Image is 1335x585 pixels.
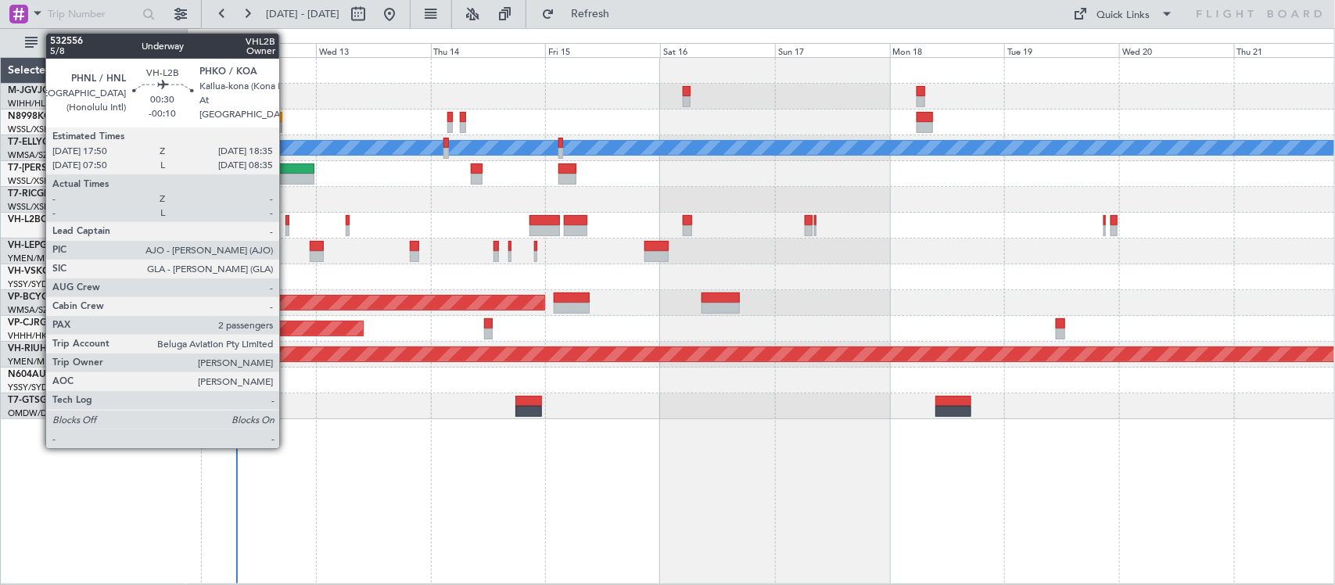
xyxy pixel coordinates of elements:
[8,112,44,121] span: N8998K
[8,407,62,419] a: OMDW/DWC
[890,43,1005,57] div: Mon 18
[8,163,152,173] a: T7-[PERSON_NAME]Global 7500
[8,189,90,199] a: T7-RICGlobal 6000
[8,163,99,173] span: T7-[PERSON_NAME]
[8,138,42,147] span: T7-ELLY
[8,370,113,379] a: N604AUChallenger 604
[266,7,339,21] span: [DATE] - [DATE]
[8,330,54,342] a: VHHH/HKG
[17,31,170,56] button: All Aircraft
[8,318,66,328] a: VP-CJRG-650
[558,9,623,20] span: Refresh
[8,278,48,290] a: YSSY/SYD
[534,2,628,27] button: Refresh
[8,396,93,405] a: T7-GTSGlobal 7500
[775,43,890,57] div: Sun 17
[1119,43,1234,57] div: Wed 20
[48,2,138,26] input: Trip Number
[8,175,49,187] a: WSSL/XSP
[190,31,217,45] div: [DATE]
[196,265,388,289] div: Unplanned Maint Sydney ([PERSON_NAME] Intl)
[8,382,48,393] a: YSSY/SYD
[41,38,165,48] span: All Aircraft
[8,292,95,302] a: VP-BCYGlobal 5000
[8,98,51,109] a: WIHH/HLP
[660,43,775,57] div: Sat 16
[8,124,49,135] a: WSSL/XSP
[316,43,431,57] div: Wed 13
[8,86,95,95] a: M-JGVJGlobal 5000
[8,370,46,379] span: N604AU
[8,138,69,147] a: T7-ELLYG-550
[8,86,42,95] span: M-JGVJ
[8,112,97,121] a: N8998KGlobal 6000
[8,241,93,250] a: VH-LEPGlobal 6000
[8,396,40,405] span: T7-GTS
[8,267,128,276] a: VH-VSKGlobal Express XRS
[8,253,56,264] a: YMEN/MEB
[8,318,40,328] span: VP-CJR
[8,344,40,354] span: VH-RIU
[8,201,49,213] a: WSSL/XSP
[431,43,546,57] div: Thu 14
[8,292,41,302] span: VP-BCY
[8,189,37,199] span: T7-RIC
[8,344,105,354] a: VH-RIUHawker 800XP
[8,215,41,224] span: VH-L2B
[1066,2,1182,27] button: Quick Links
[8,304,54,316] a: WMSA/SZB
[8,241,40,250] span: VH-LEP
[1004,43,1119,57] div: Tue 19
[8,356,56,368] a: YMEN/MEB
[8,149,54,161] a: WMSA/SZB
[201,43,316,57] div: Tue 12
[8,215,108,224] a: VH-L2BChallenger 604
[545,43,660,57] div: Fri 15
[1097,8,1150,23] div: Quick Links
[8,267,42,276] span: VH-VSK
